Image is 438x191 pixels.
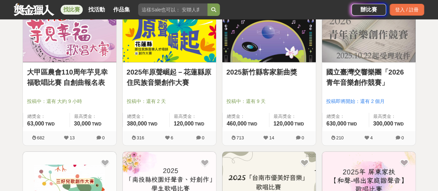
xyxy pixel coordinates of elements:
a: 找活動 [86,5,108,15]
span: 總獎金： [127,113,165,120]
a: 辦比賽 [351,4,386,16]
span: 0 [202,135,204,140]
a: 國立臺灣交響樂團「2026 青年音樂創作競賽」 [326,67,411,87]
a: 2025年原聲崛起－花蓮縣原住民族音樂創作大賽 [127,67,212,87]
span: 最高獎金： [373,113,411,120]
span: TWD [294,121,304,126]
span: 0 [302,135,304,140]
input: 這樣Sale也可以： 安聯人壽創意銷售法募集 [138,3,207,16]
span: 63,000 [27,120,44,126]
span: TWD [45,121,54,126]
span: 4 [370,135,373,140]
span: TWD [195,121,204,126]
span: TWD [148,121,157,126]
span: 460,000 [227,120,247,126]
span: 13 [70,135,74,140]
span: 14 [269,135,274,140]
span: 0 [102,135,105,140]
span: TWD [248,121,257,126]
span: 投稿中：還有 大約 9 小時 [27,97,112,105]
span: 最高獎金： [74,113,112,120]
span: 總獎金： [27,113,65,120]
span: 120,000 [174,120,194,126]
span: 300,000 [373,120,393,126]
img: Cover Image [222,4,316,62]
span: 120,000 [274,120,294,126]
span: 30,000 [74,120,91,126]
div: 登入 / 註冊 [390,4,424,16]
span: 投稿中：還有 9 天 [226,97,312,105]
span: 總獎金： [227,113,265,120]
span: 最高獎金： [174,113,212,120]
a: 大甲區農會110周年芋見幸福歌唱比賽 自創曲報名表 [27,67,112,87]
span: 713 [236,135,244,140]
span: 6 [171,135,173,140]
a: 找比賽 [61,5,83,15]
span: 總獎金： [327,113,365,120]
a: 2025新竹縣客家新曲獎 [226,67,312,77]
img: Cover Image [322,4,415,62]
span: 380,000 [127,120,147,126]
span: TWD [347,121,357,126]
span: 630,000 [327,120,347,126]
a: 作品集 [110,5,133,15]
span: 最高獎金： [274,113,312,120]
span: 0 [401,135,404,140]
span: 682 [37,135,45,140]
span: 投稿即將開始：還有 2 個月 [326,97,411,105]
span: 316 [137,135,144,140]
span: 投稿中：還有 2 天 [127,97,212,105]
span: 210 [336,135,344,140]
img: Cover Image [123,4,216,62]
img: Cover Image [23,4,116,62]
span: TWD [394,121,403,126]
span: TWD [92,121,101,126]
